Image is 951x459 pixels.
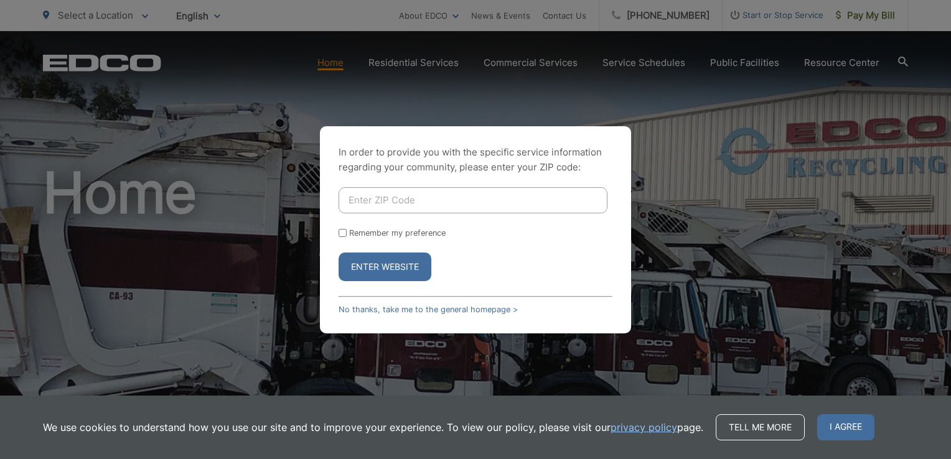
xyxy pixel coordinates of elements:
p: In order to provide you with the specific service information regarding your community, please en... [339,145,612,175]
a: Tell me more [716,414,805,440]
a: privacy policy [611,420,677,435]
a: No thanks, take me to the general homepage > [339,305,518,314]
span: I agree [817,414,874,440]
p: We use cookies to understand how you use our site and to improve your experience. To view our pol... [43,420,703,435]
input: Enter ZIP Code [339,187,607,213]
label: Remember my preference [349,228,446,238]
button: Enter Website [339,253,431,281]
